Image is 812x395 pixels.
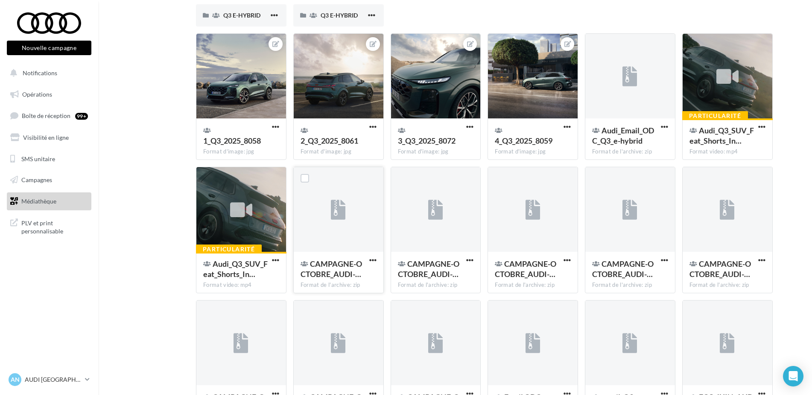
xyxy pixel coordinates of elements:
span: 4_Q3_2025_8059 [495,136,552,145]
span: Boîte de réception [22,112,70,119]
p: AUDI [GEOGRAPHIC_DATA] [25,375,82,384]
span: Opérations [22,91,52,98]
a: Campagnes [5,171,93,189]
a: AN AUDI [GEOGRAPHIC_DATA] [7,371,91,388]
span: CAMPAGNE-OCTOBRE_AUDI-BUSINESS_NOUVELLE-Q3-E-HYBRID_POSTLINK-CARRE-1080x1080_META [592,259,654,279]
div: Format de l'archive: zip [398,281,474,289]
span: CAMPAGNE-OCTOBRE_AUDI-BUSINESS_NOUVELLE-Q3-E-HYBRID_POSTLINK-CARRE-1200x1200_LINKEDIN [689,259,751,279]
span: Audi_Q3_SUV_Feat_Shorts_Int_Design_15s_4x5_EN_clean.mov_1 [689,126,754,145]
div: Particularité [196,245,262,254]
span: Q3 E-HYBRID [223,12,260,19]
a: Opérations [5,85,93,103]
span: Médiathèque [21,197,56,205]
span: Audi_Email_ODC_Q3_e-hybrid [592,126,654,145]
div: Open Intercom Messenger [783,366,803,386]
span: Audi_Q3_SUV_Feat_Shorts_Int_Design_15s_9x16_EN_clean.mov_1 [203,259,268,279]
span: 2_Q3_2025_8061 [301,136,358,145]
a: PLV et print personnalisable [5,214,93,239]
a: Médiathèque [5,192,93,210]
button: Notifications [5,64,90,82]
a: SMS unitaire [5,150,93,168]
a: Boîte de réception99+ [5,106,93,125]
span: SMS unitaire [21,155,55,162]
div: Format de l'archive: zip [592,148,668,156]
span: CAMPAGNE-OCTOBRE_AUDI-BUSINESS_NOUVELLE-Q3-E-HYBRID_CARROUSEL-CARRE-1080x1080_LINKEDIN [301,259,362,279]
div: Format d'image: jpg [398,148,474,156]
div: Format d'image: jpg [495,148,571,156]
div: Format video: mp4 [203,281,279,289]
span: CAMPAGNE-OCTOBRE_AUDI-BUSINESS_NOUVELLE-Q3-E-HYBRID_CARROUSEL-VERTICAL-1080x1920_META [495,259,556,279]
div: Format de l'archive: zip [301,281,377,289]
span: 1_Q3_2025_8058 [203,136,261,145]
div: Format de l'archive: zip [689,281,765,289]
div: Format d'image: jpg [203,148,279,156]
span: PLV et print personnalisable [21,217,88,236]
div: 99+ [75,113,88,120]
div: Format de l'archive: zip [495,281,571,289]
span: Notifications [23,69,57,77]
span: 3_Q3_2025_8072 [398,136,456,145]
div: Particularité [682,111,748,121]
a: Visibilité en ligne [5,129,93,147]
div: Format video: mp4 [689,148,765,156]
div: Format d'image: jpg [301,148,377,156]
span: Q3 E-HYBRID [321,12,358,19]
span: AN [11,375,20,384]
span: Visibilité en ligne [23,134,69,141]
button: Nouvelle campagne [7,41,91,55]
span: CAMPAGNE-OCTOBRE_AUDI-BUSINESS_NOUVELLE-Q3-E-HYBRID_CARROUSEL-CARRE-1080x1080_META [398,259,459,279]
span: Campagnes [21,176,52,183]
div: Format de l'archive: zip [592,281,668,289]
